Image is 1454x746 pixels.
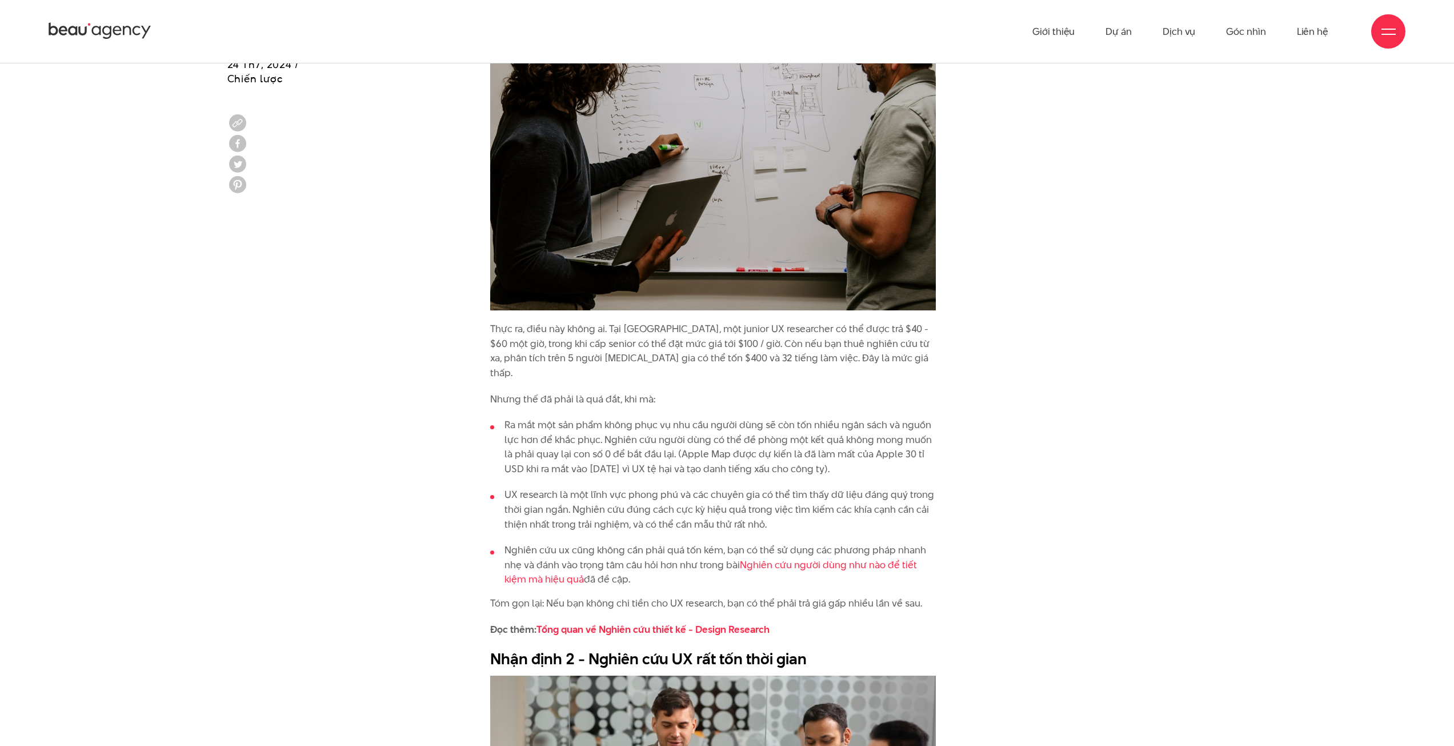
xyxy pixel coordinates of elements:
li: Nghiên cứu ux cũng không cần phải quá tốn kém, bạn có thể sử dụng các phương pháp nhanh nhẹ và đá... [490,543,936,587]
img: Nhận định 1 - Nghiên cứu UX tốn tiền lắm [490,13,936,310]
p: Thực ra, điều này không ai. Tại [GEOGRAPHIC_DATA], một junior UX researcher có thể được trả $40 -... [490,322,936,380]
p: Nhưng thế đã phải là quá đắt, khi mà: [490,392,936,407]
a: Tổng quan về Nghiên cứu thiết kế - Design Research [536,623,770,636]
strong: Đọc thêm: [490,623,770,636]
p: Tóm gọn lại: Nếu bạn không chi tiền cho UX research, bạn có thể phải trả giá gấp nhiều lần về sau. [490,596,936,611]
li: Ra mắt một sản phẩm không phục vụ nhu cầu người dùng sẽ còn tốn nhiều ngân sách và nguồn lực hơn ... [490,418,936,476]
li: UX research là một lĩnh vực phong phú và các chuyên gia có thể tìm thấy dữ liệu đáng quý trong th... [490,488,936,532]
a: Nghiên cứu người dùng như nào để tiết kiệm mà hiệu quả [504,558,917,587]
span: 24 Th7, 2024 / Chiến lược [227,57,299,86]
h2: Nhận định 2 - Nghiên cứu UX rất tốn thời gian [490,648,936,670]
